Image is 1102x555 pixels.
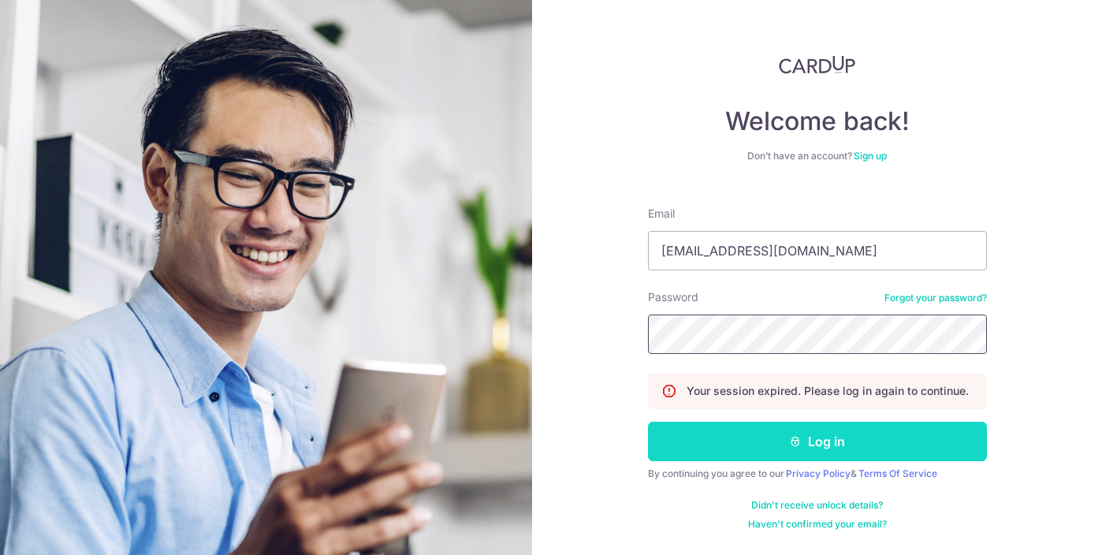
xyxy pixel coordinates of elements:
[648,206,675,222] label: Email
[648,231,987,270] input: Enter your Email
[648,422,987,461] button: Log in
[748,518,887,531] a: Haven't confirmed your email?
[779,55,856,74] img: CardUp Logo
[648,467,987,480] div: By continuing you agree to our &
[687,383,969,399] p: Your session expired. Please log in again to continue.
[854,150,887,162] a: Sign up
[751,499,883,512] a: Didn't receive unlock details?
[648,289,698,305] label: Password
[858,467,937,479] a: Terms Of Service
[648,106,987,137] h4: Welcome back!
[884,292,987,304] a: Forgot your password?
[786,467,851,479] a: Privacy Policy
[648,150,987,162] div: Don’t have an account?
